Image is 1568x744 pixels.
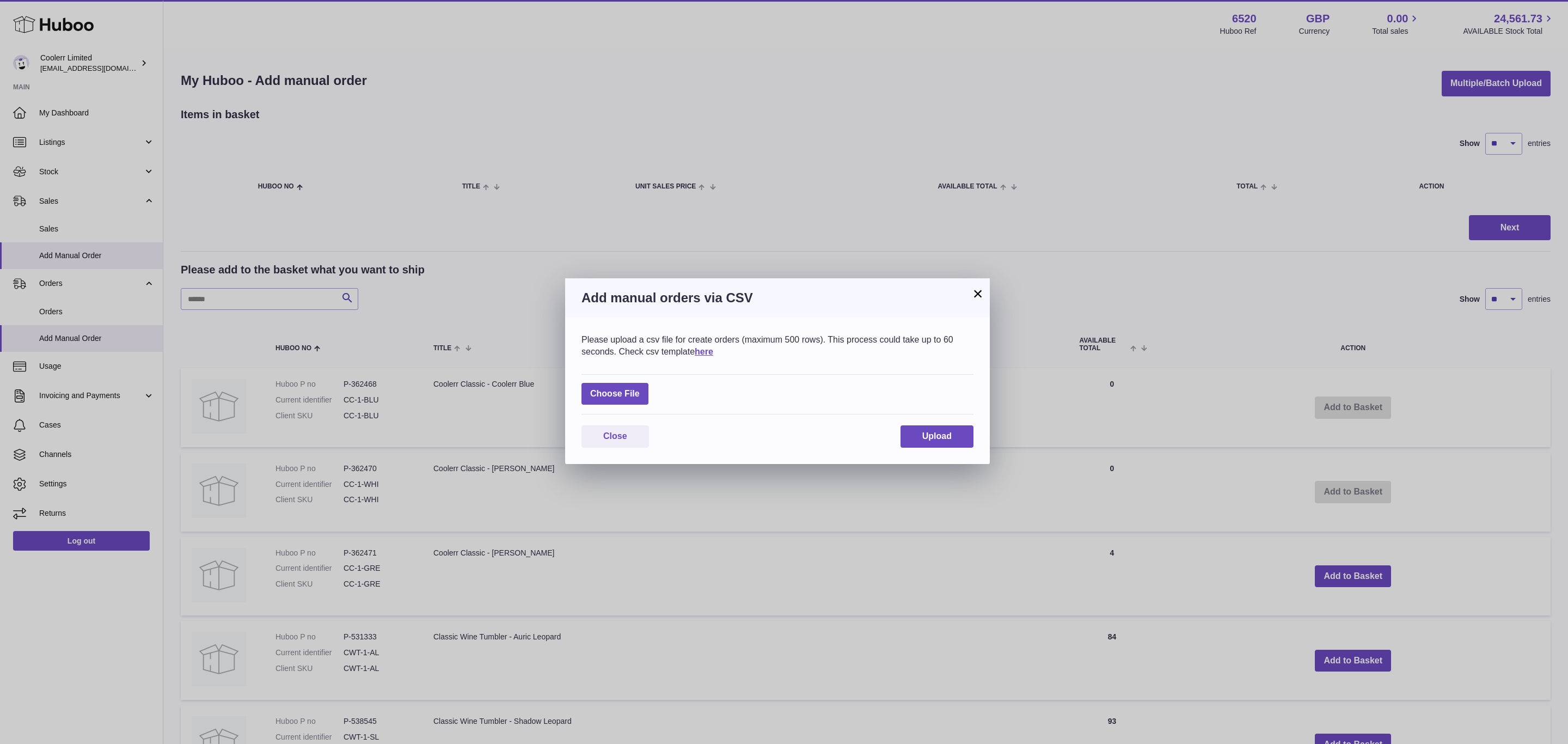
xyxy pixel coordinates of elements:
[695,347,713,356] a: here
[901,425,973,448] button: Upload
[581,334,973,357] div: Please upload a csv file for create orders (maximum 500 rows). This process could take up to 60 s...
[971,287,984,300] button: ×
[922,431,952,441] span: Upload
[581,425,649,448] button: Close
[581,383,648,405] span: Choose File
[603,431,627,441] span: Close
[581,289,973,307] h3: Add manual orders via CSV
